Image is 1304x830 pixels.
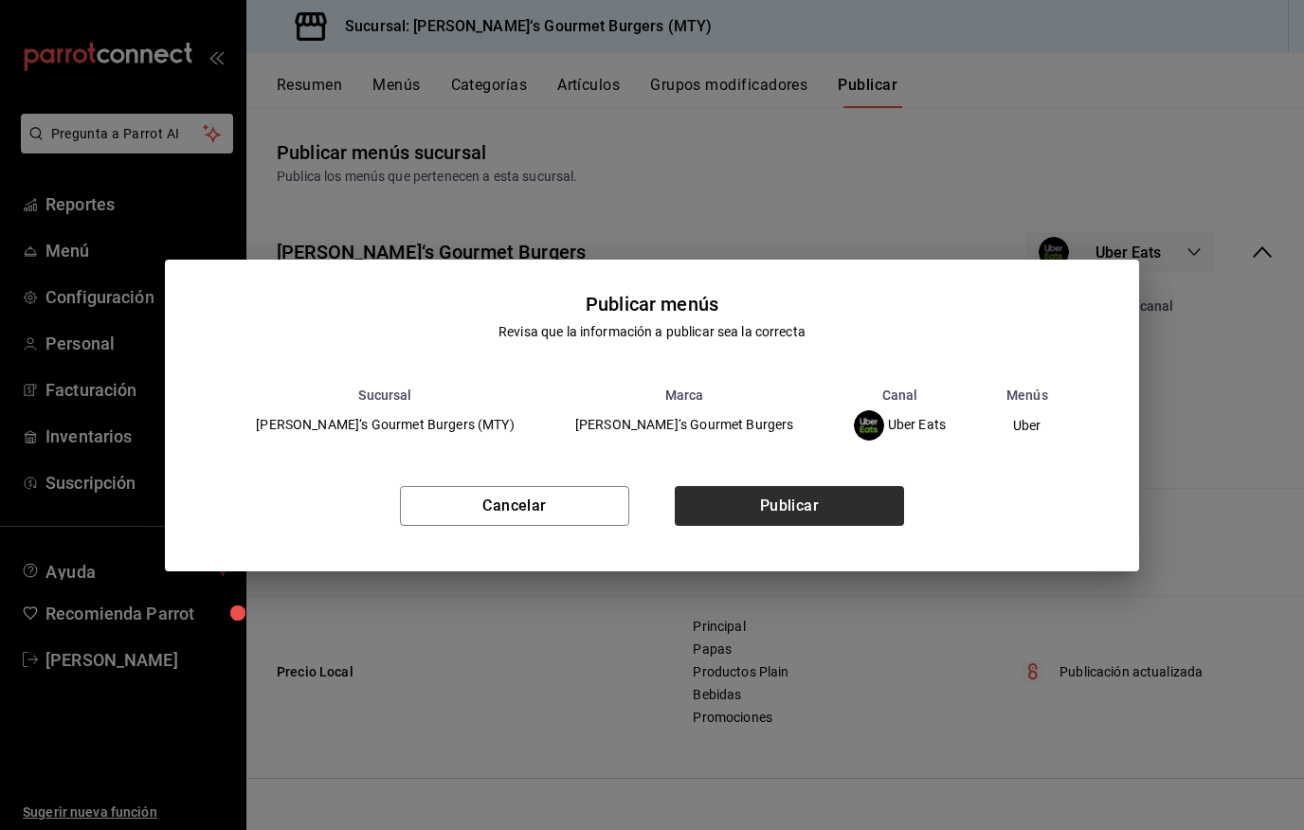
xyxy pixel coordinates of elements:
div: Uber Eats [854,410,946,441]
div: Publicar menús [586,290,718,318]
th: Marca [545,388,824,403]
td: [PERSON_NAME]‘s Gourmet Burgers [545,403,824,448]
th: Menús [976,388,1078,403]
th: Canal [824,388,976,403]
button: Publicar [675,486,904,526]
td: [PERSON_NAME]‘s Gourmet Burgers (MTY) [226,403,545,448]
div: Revisa que la información a publicar sea la correcta [498,322,806,342]
span: Uber [1007,419,1047,432]
button: Cancelar [400,486,629,526]
th: Sucursal [226,388,545,403]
